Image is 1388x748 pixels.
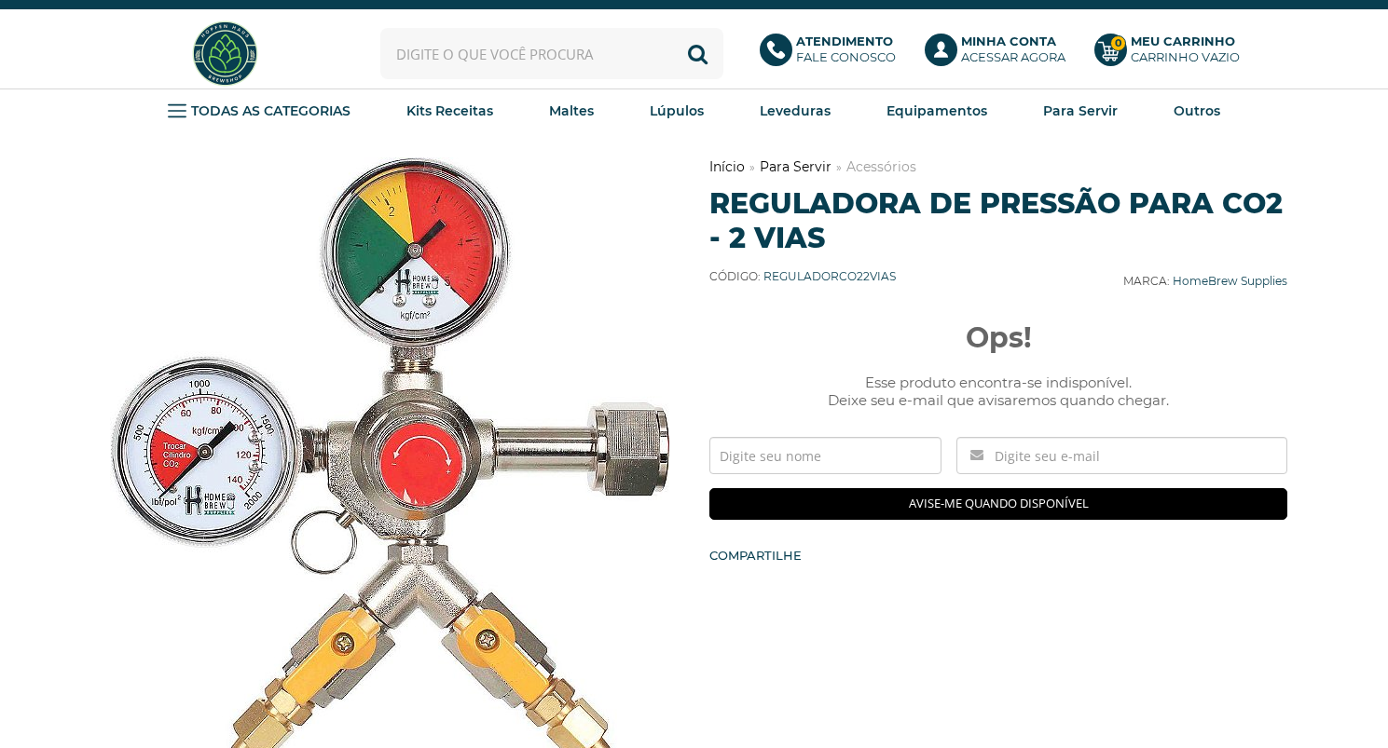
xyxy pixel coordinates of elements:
strong: Kits Receitas [406,102,493,119]
b: Marca: [1123,274,1170,288]
strong: Maltes [549,102,594,119]
a: AtendimentoFale conosco [760,34,906,75]
input: Digite o que você procura [380,28,723,79]
strong: Outros [1174,102,1220,119]
b: Atendimento [796,34,893,48]
strong: 0 [1110,35,1126,51]
h1: Reguladora de Pressão para CO2 - 2 vias [709,186,1288,255]
a: Para Servir [760,158,831,175]
strong: Equipamentos [886,102,987,119]
p: Fale conosco [796,34,896,65]
a: Acessórios [846,158,916,175]
p: Acessar agora [961,34,1065,65]
strong: Para Servir [1043,102,1118,119]
a: TODAS AS CATEGORIAS [168,97,350,125]
a: Kits Receitas [406,97,493,125]
b: Meu Carrinho [1131,34,1235,48]
input: Avise-me quando disponível [709,488,1288,520]
strong: TODAS AS CATEGORIAS [191,102,350,119]
a: Início [709,158,745,175]
a: Leveduras [760,97,831,125]
strong: Lúpulos [650,102,704,119]
span: Esse produto encontra-se indisponível. Deixe seu e-mail que avisaremos quando chegar. [709,374,1288,409]
b: Minha Conta [961,34,1056,48]
a: Equipamentos [886,97,987,125]
a: HomeBrew Supplies [1173,274,1287,288]
img: Hopfen Haus BrewShop [190,19,260,88]
button: Buscar [672,28,723,79]
div: Carrinho Vazio [1131,49,1240,65]
a: Maltes [549,97,594,125]
b: Código: [709,269,761,283]
span: REGULADORCO22VIAS [763,269,896,283]
a: Para Servir [1043,97,1118,125]
span: Ops! [709,320,1288,355]
a: Lúpulos [650,97,704,125]
a: Outros [1174,97,1220,125]
strong: Leveduras [760,102,831,119]
input: Digite seu nome [709,437,941,474]
a: Minha ContaAcessar agora [925,34,1076,75]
